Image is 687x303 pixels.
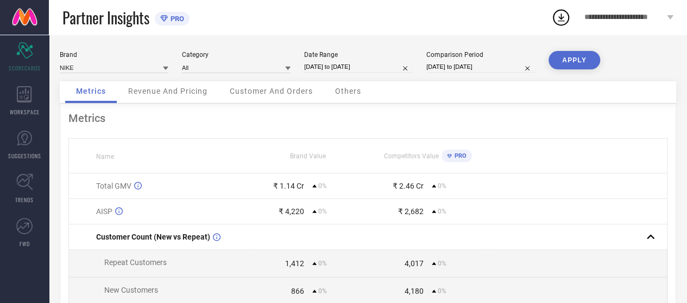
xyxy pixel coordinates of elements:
[335,87,361,95] span: Others
[9,64,41,72] span: SCORECARDS
[96,207,112,216] span: AISP
[290,152,326,160] span: Brand Value
[398,207,424,216] div: ₹ 2,682
[384,152,439,160] span: Competitors Value
[426,51,535,59] div: Comparison Period
[128,87,207,95] span: Revenue And Pricing
[318,260,327,267] span: 0%
[62,7,149,29] span: Partner Insights
[426,61,535,73] input: Select comparison period
[438,260,446,267] span: 0%
[182,51,291,59] div: Category
[68,112,667,125] div: Metrics
[551,8,571,27] div: Open download list
[318,287,327,295] span: 0%
[96,233,210,241] span: Customer Count (New vs Repeat)
[438,208,446,215] span: 0%
[230,87,313,95] span: Customer And Orders
[452,152,467,159] span: PRO
[405,287,424,295] div: 4,180
[405,259,424,268] div: 4,017
[304,61,413,73] input: Select date range
[15,196,34,204] span: TRENDS
[96,153,114,160] span: Name
[96,182,131,190] span: Total GMV
[168,15,184,23] span: PRO
[393,182,424,190] div: ₹ 2.46 Cr
[438,287,446,295] span: 0%
[318,208,327,215] span: 0%
[20,240,30,248] span: FWD
[104,286,158,294] span: New Customers
[8,152,41,160] span: SUGGESTIONS
[304,51,413,59] div: Date Range
[549,51,600,69] button: APPLY
[285,259,304,268] div: 1,412
[104,258,167,267] span: Repeat Customers
[291,287,304,295] div: 866
[10,108,40,116] span: WORKSPACE
[273,182,304,190] div: ₹ 1.14 Cr
[318,182,327,190] span: 0%
[438,182,446,190] span: 0%
[76,87,106,95] span: Metrics
[279,207,304,216] div: ₹ 4,220
[60,51,168,59] div: Brand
